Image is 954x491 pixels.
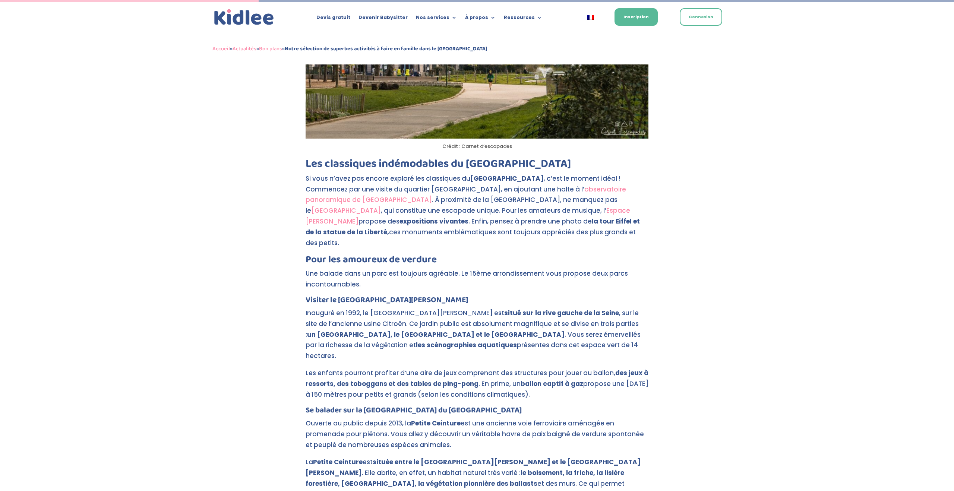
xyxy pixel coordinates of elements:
span: » » » [212,44,487,53]
strong: situé sur la rive gauche de la Seine [504,308,619,317]
strong: les scénographies aquatiques [416,340,517,349]
strong: Notre sélection de superbes activités à faire en famille dans le [GEOGRAPHIC_DATA] [285,44,487,53]
img: Français [587,15,594,20]
a: Devenir Babysitter [358,15,408,23]
img: logo_kidlee_bleu [212,7,276,27]
h4: Se balader sur la [GEOGRAPHIC_DATA] du [GEOGRAPHIC_DATA] [306,406,648,418]
a: Bon plans [259,44,282,53]
a: Inscription [615,8,658,26]
p: Une balade dans un parc est toujours agréable. Le 15ème arrondissement vous propose deux parcs in... [306,268,648,296]
strong: Petite Ceinture [411,419,461,428]
a: Ressources [504,15,542,23]
a: Nos services [416,15,457,23]
figcaption: Crédit : Carnet d’escapades [306,141,648,152]
a: À propos [465,15,496,23]
a: Connexion [680,8,722,26]
p: Les enfants pourront profiter d’une aire de jeux comprenant des structures pour jouer au ballon, ... [306,368,648,406]
a: Devis gratuit [316,15,350,23]
strong: le boisement, la friche, la lisière forestière, [GEOGRAPHIC_DATA], la végétation pionnière des ba... [306,468,624,488]
strong: un [GEOGRAPHIC_DATA], le [GEOGRAPHIC_DATA] et le [GEOGRAPHIC_DATA] [307,330,565,339]
h4: Visiter le [GEOGRAPHIC_DATA][PERSON_NAME] [306,296,648,308]
p: Si vous n’avez pas encore exploré les classiques du , c’est le moment idéal ! Commencez par une v... [306,173,648,255]
a: Kidlee Logo [212,7,276,27]
h2: Les classiques indémodables du [GEOGRAPHIC_DATA] [306,158,648,173]
strong: ballon captif à gaz [521,379,583,388]
h3: Pour les amoureux de verdure [306,255,648,268]
a: Accueil [212,44,230,53]
p: Inauguré en 1992, le [GEOGRAPHIC_DATA][PERSON_NAME] est , sur le site de l’ancienne usine Citroën... [306,308,648,368]
strong: située entre le [GEOGRAPHIC_DATA][PERSON_NAME] et le [GEOGRAPHIC_DATA][PERSON_NAME] [306,457,641,477]
a: Actualités [233,44,256,53]
p: Ouverte au public depuis 2013, la est une ancienne voie ferroviaire aménagée en promenade pour pi... [306,418,648,457]
strong: [GEOGRAPHIC_DATA] [470,174,544,183]
strong: expositions vivantes [399,217,468,226]
strong: Petite Ceinture [313,457,363,466]
a: [GEOGRAPHIC_DATA] [311,206,381,215]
